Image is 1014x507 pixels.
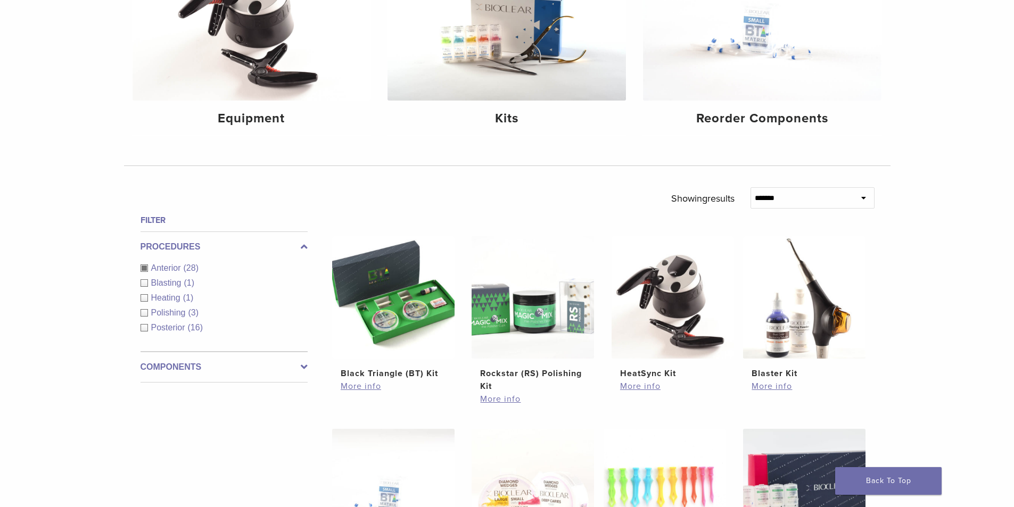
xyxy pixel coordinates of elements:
img: HeatSync Kit [612,236,734,359]
h2: Rockstar (RS) Polishing Kit [480,367,586,393]
span: (1) [183,293,194,302]
a: HeatSync KitHeatSync Kit [611,236,735,380]
h4: Reorder Components [652,109,873,128]
a: More info [752,380,857,393]
span: Polishing [151,308,188,317]
img: Blaster Kit [743,236,865,359]
a: Black Triangle (BT) KitBlack Triangle (BT) Kit [332,236,456,380]
a: More info [620,380,726,393]
label: Components [141,361,308,373]
img: Black Triangle (BT) Kit [332,236,455,359]
a: More info [341,380,446,393]
h2: HeatSync Kit [620,367,726,380]
p: Showing results [671,187,735,210]
a: Blaster KitBlaster Kit [743,236,867,380]
h2: Blaster Kit [752,367,857,380]
span: Posterior [151,323,188,332]
label: Procedures [141,240,308,253]
span: Anterior [151,263,184,272]
span: Heating [151,293,183,302]
span: (16) [188,323,203,332]
span: (3) [188,308,199,317]
img: Rockstar (RS) Polishing Kit [472,236,594,359]
a: Rockstar (RS) Polishing KitRockstar (RS) Polishing Kit [471,236,595,393]
h2: Black Triangle (BT) Kit [341,367,446,380]
h4: Filter [141,214,308,227]
a: Back To Top [835,467,942,495]
a: More info [480,393,586,405]
h4: Kits [396,109,617,128]
span: (1) [184,278,194,287]
span: (28) [184,263,199,272]
span: Blasting [151,278,184,287]
h4: Equipment [141,109,362,128]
